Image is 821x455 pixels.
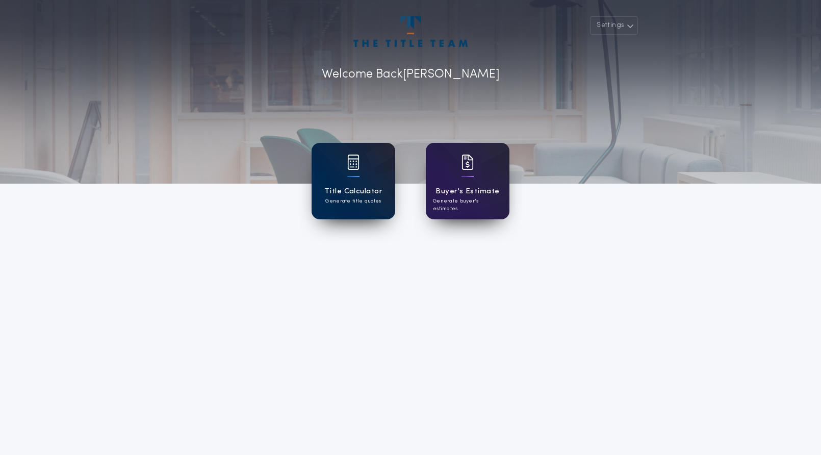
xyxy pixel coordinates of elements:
[312,143,395,219] a: card iconTitle CalculatorGenerate title quotes
[324,186,382,197] h1: Title Calculator
[353,16,468,47] img: account-logo
[347,155,360,170] img: card icon
[433,197,502,213] p: Generate buyer's estimates
[325,197,381,205] p: Generate title quotes
[435,186,499,197] h1: Buyer's Estimate
[461,155,474,170] img: card icon
[322,65,500,84] p: Welcome Back [PERSON_NAME]
[590,16,638,35] button: Settings
[426,143,509,219] a: card iconBuyer's EstimateGenerate buyer's estimates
